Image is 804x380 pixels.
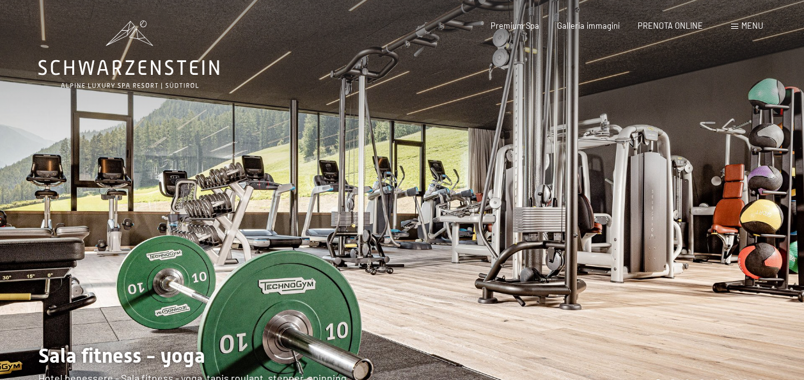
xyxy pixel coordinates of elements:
a: PRENOTA ONLINE [638,20,703,31]
span: Menu [741,20,763,31]
a: Galleria immagini [557,20,620,31]
a: Premium Spa [491,20,539,31]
